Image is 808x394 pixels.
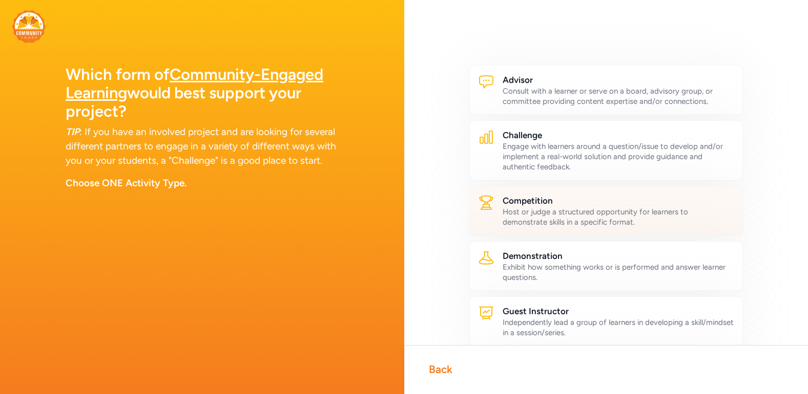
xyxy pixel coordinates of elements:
[66,176,339,190] div: Choose ONE Activity Type.
[503,207,735,227] div: Host or judge a structured opportunity for learners to demonstrate skills in a specific format.
[429,362,452,377] div: Back
[503,262,735,282] div: Exhibit how something works or is performed and answer learner questions.
[503,129,735,141] h2: Challenge
[66,65,339,121] h1: Which form of would best support your project?
[503,141,735,172] div: Engage with learners around a question/issue to develop and/or implement a real-world solution an...
[503,74,735,86] h2: Advisor
[66,65,323,102] a: Community-Engaged Learning
[503,317,735,338] div: Independently lead a group of learners in developing a skill/mindset in a session/series.
[503,305,735,317] h2: Guest Instructor
[66,125,339,168] div: : If you have an involved project and are looking for several different partners to engage in a v...
[503,86,735,106] div: Consult with a learner or serve on a board, advisory group, or committee providing content expert...
[66,126,79,138] span: TIP
[503,194,735,207] h2: Competition
[503,250,735,262] h2: Demonstration
[12,10,46,43] img: logo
